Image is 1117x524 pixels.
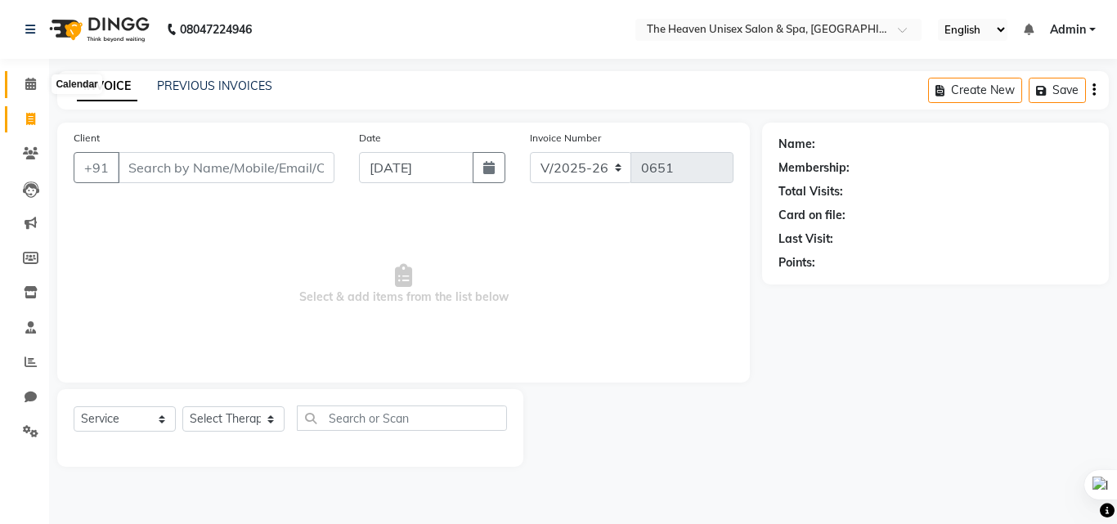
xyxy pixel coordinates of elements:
[778,254,815,271] div: Points:
[52,74,101,94] div: Calendar
[778,207,846,224] div: Card on file:
[530,131,601,146] label: Invoice Number
[778,159,850,177] div: Membership:
[74,152,119,183] button: +91
[74,203,733,366] span: Select & add items from the list below
[778,231,833,248] div: Last Visit:
[928,78,1022,103] button: Create New
[297,405,507,431] input: Search or Scan
[118,152,334,183] input: Search by Name/Mobile/Email/Code
[180,7,252,52] b: 08047224946
[1029,78,1086,103] button: Save
[42,7,154,52] img: logo
[778,183,843,200] div: Total Visits:
[359,131,381,146] label: Date
[1050,21,1086,38] span: Admin
[74,131,100,146] label: Client
[778,136,815,153] div: Name:
[157,78,272,93] a: PREVIOUS INVOICES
